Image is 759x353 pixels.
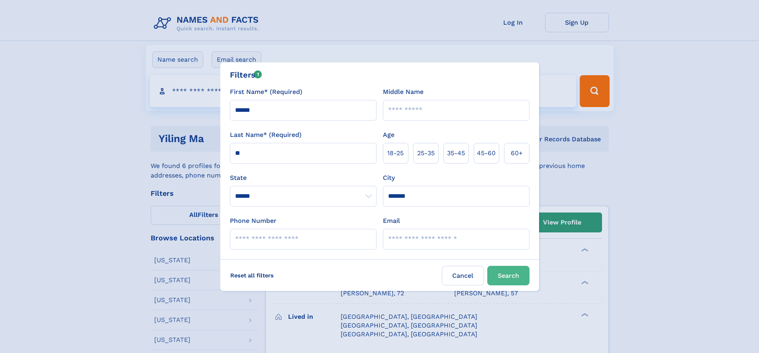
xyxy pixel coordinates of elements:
[225,266,279,285] label: Reset all filters
[383,87,424,97] label: Middle Name
[442,266,484,285] label: Cancel
[230,173,377,183] label: State
[230,216,277,226] label: Phone Number
[387,148,404,158] span: 18‑25
[447,148,465,158] span: 35‑45
[477,148,496,158] span: 45‑60
[230,130,302,140] label: Last Name* (Required)
[230,87,302,97] label: First Name* (Required)
[487,266,530,285] button: Search
[417,148,435,158] span: 25‑35
[383,130,394,140] label: Age
[383,216,400,226] label: Email
[230,69,262,81] div: Filters
[511,148,523,158] span: 60+
[383,173,395,183] label: City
